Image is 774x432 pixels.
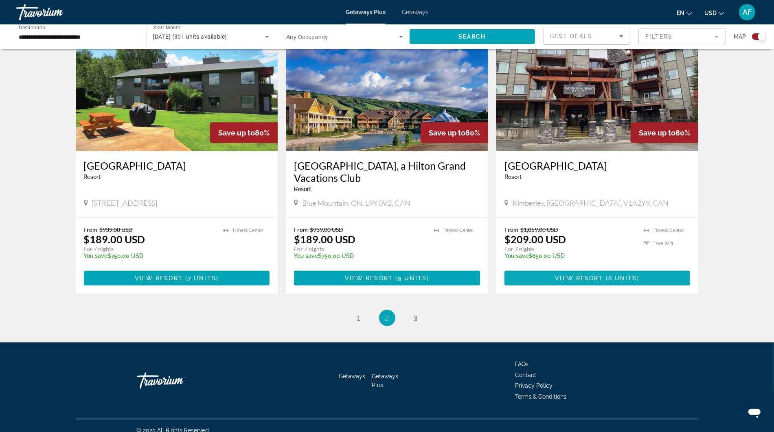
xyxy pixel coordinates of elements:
span: 2 [385,314,389,323]
button: View Resort(7 units) [84,271,270,286]
mat-select: Sort by [550,31,623,41]
span: View Resort [345,275,393,281]
img: ii_itb1.jpg [286,21,488,151]
a: Travorium [137,369,218,393]
button: Change language [677,7,692,19]
button: Search [410,29,535,44]
a: Getaways Plus [346,9,386,15]
span: ( ) [393,275,429,281]
span: View Resort [555,275,603,281]
span: You save [294,253,318,259]
button: View Resort(6 units) [504,271,691,286]
span: 6 units [608,275,637,281]
p: For 7 nights [504,245,636,253]
span: Map [734,31,746,42]
a: [GEOGRAPHIC_DATA], a Hilton Grand Vacations Club [294,159,480,184]
p: For 7 nights [294,245,425,253]
span: $939.00 USD [100,226,133,233]
a: Getaways [402,9,428,15]
p: $850.00 USD [504,253,636,259]
p: $750.00 USD [84,253,215,259]
p: $209.00 USD [504,233,566,245]
span: ( ) [183,275,219,281]
span: Save up to [639,129,675,137]
a: Getaways Plus [372,373,398,388]
span: Search [458,33,486,40]
span: [DATE] (301 units available) [153,33,227,40]
span: Destination [19,25,45,31]
nav: Pagination [76,310,699,326]
a: Privacy Policy [515,383,553,389]
a: Terms & Conditions [515,394,567,400]
div: 80% [631,122,698,143]
div: 80% [210,122,278,143]
span: 3 [414,314,418,323]
span: en [677,10,684,16]
button: Change currency [704,7,724,19]
span: You save [84,253,108,259]
span: $1,059.00 USD [520,226,558,233]
span: You save [504,253,528,259]
iframe: Button to launch messaging window [741,399,767,425]
a: FAQs [515,361,529,367]
button: Filter [638,28,726,46]
span: 1 [357,314,361,323]
div: 80% [421,122,488,143]
span: AF [743,8,752,16]
p: $189.00 USD [294,233,355,245]
a: Travorium [16,2,98,23]
span: Resort [504,174,522,180]
img: ii_hpk1.jpg [76,21,278,151]
span: 9 units [398,275,427,281]
a: Getaways [339,373,365,380]
span: Free Wifi [653,241,673,246]
span: From [294,226,308,233]
span: Resort [294,186,311,192]
span: Resort [84,174,101,180]
button: View Resort(9 units) [294,271,480,286]
span: Best Deals [550,33,592,39]
span: Any Occupancy [286,34,328,40]
button: User Menu [737,4,758,21]
span: Fitness Center [443,228,474,233]
span: From [84,226,98,233]
span: Fitness Center [653,228,684,233]
span: USD [704,10,717,16]
span: Save up to [429,129,465,137]
p: $189.00 USD [84,233,145,245]
img: ii_mnk1.jpg [496,21,699,151]
span: Blue Mountain, ON, L9Y 0V2, CAN [302,199,410,207]
a: Contact [515,372,537,378]
span: 7 units [188,275,216,281]
a: [GEOGRAPHIC_DATA] [84,159,270,172]
span: ( ) [603,275,640,281]
span: From [504,226,518,233]
span: View Resort [135,275,183,281]
p: $750.00 USD [294,253,425,259]
a: [GEOGRAPHIC_DATA] [504,159,691,172]
span: [STREET_ADDRESS] [92,199,158,207]
span: $939.00 USD [310,226,343,233]
span: Fitness Center [233,228,263,233]
span: Save up to [218,129,255,137]
p: For 7 nights [84,245,215,253]
span: Kimberley, [GEOGRAPHIC_DATA], V1A2Y9, CAN [513,199,669,207]
span: Start Month [153,25,180,31]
